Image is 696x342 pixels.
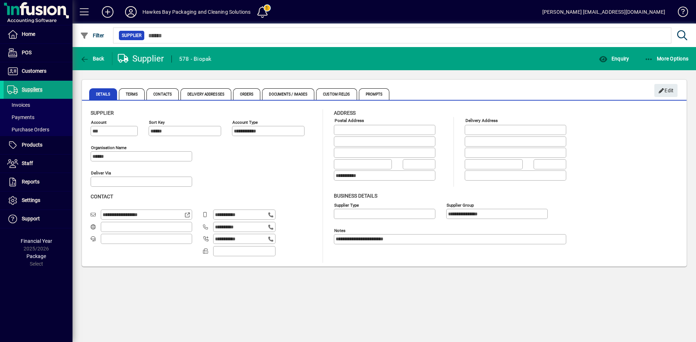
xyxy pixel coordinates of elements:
[91,170,111,176] mat-label: Deliver via
[359,88,390,100] span: Prompts
[645,56,689,62] span: More Options
[91,194,113,199] span: Contact
[142,6,251,18] div: Hawkes Bay Packaging and Cleaning Solutions
[4,123,72,136] a: Purchase Orders
[4,25,72,43] a: Home
[22,68,46,74] span: Customers
[91,110,114,116] span: Supplier
[96,5,119,18] button: Add
[22,31,35,37] span: Home
[149,120,165,125] mat-label: Sort key
[262,88,314,100] span: Documents / Images
[22,160,33,166] span: Staff
[4,62,72,80] a: Customers
[26,253,46,259] span: Package
[22,197,40,203] span: Settings
[181,88,231,100] span: Delivery Addresses
[643,52,691,65] button: More Options
[80,33,104,38] span: Filter
[21,238,52,244] span: Financial Year
[22,179,40,185] span: Reports
[89,88,117,100] span: Details
[119,88,145,100] span: Terms
[334,228,345,233] mat-label: Notes
[672,1,687,25] a: Knowledge Base
[597,52,631,65] button: Enquiry
[22,50,32,55] span: POS
[80,56,104,62] span: Back
[22,216,40,221] span: Support
[4,44,72,62] a: POS
[78,52,106,65] button: Back
[4,155,72,173] a: Staff
[542,6,665,18] div: [PERSON_NAME] [EMAIL_ADDRESS][DOMAIN_NAME]
[91,145,127,150] mat-label: Organisation name
[91,120,107,125] mat-label: Account
[7,102,30,108] span: Invoices
[4,99,72,111] a: Invoices
[78,29,106,42] button: Filter
[447,202,474,207] mat-label: Supplier group
[22,86,42,92] span: Suppliers
[334,110,356,116] span: Address
[654,84,678,97] button: Edit
[4,111,72,123] a: Payments
[119,5,142,18] button: Profile
[118,53,164,64] div: Supplier
[316,88,357,100] span: Custom Fields
[4,136,72,154] a: Products
[72,52,112,65] app-page-header-button: Back
[122,32,141,39] span: Supplier
[334,193,377,199] span: Business details
[599,56,629,62] span: Enquiry
[334,202,359,207] mat-label: Supplier type
[233,88,261,100] span: Orders
[146,88,179,100] span: Contacts
[4,191,72,210] a: Settings
[4,210,72,228] a: Support
[658,85,674,97] span: Edit
[232,120,258,125] mat-label: Account Type
[179,53,212,65] div: 578 - Biopak
[7,127,49,132] span: Purchase Orders
[7,114,34,120] span: Payments
[22,142,42,148] span: Products
[4,173,72,191] a: Reports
